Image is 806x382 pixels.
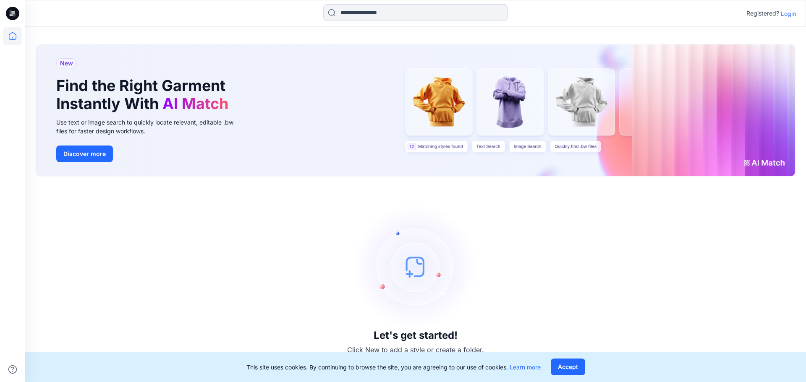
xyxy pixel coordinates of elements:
a: Learn more [510,364,541,371]
p: Click New to add a style or create a folder. [347,345,484,355]
span: New [60,58,73,68]
p: This site uses cookies. By continuing to browse the site, you are agreeing to our use of cookies. [246,363,541,372]
button: Accept [551,359,585,375]
span: AI Match [162,94,228,113]
h3: Let's get started! [374,330,458,341]
div: Use text or image search to quickly locate relevant, editable .bw files for faster design workflows. [56,118,245,135]
img: empty-state-image.svg [353,204,479,330]
p: Registered? [746,8,779,18]
h1: Find the Right Garment Instantly With [56,77,233,113]
button: Discover more [56,146,113,162]
p: Login [781,9,796,18]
